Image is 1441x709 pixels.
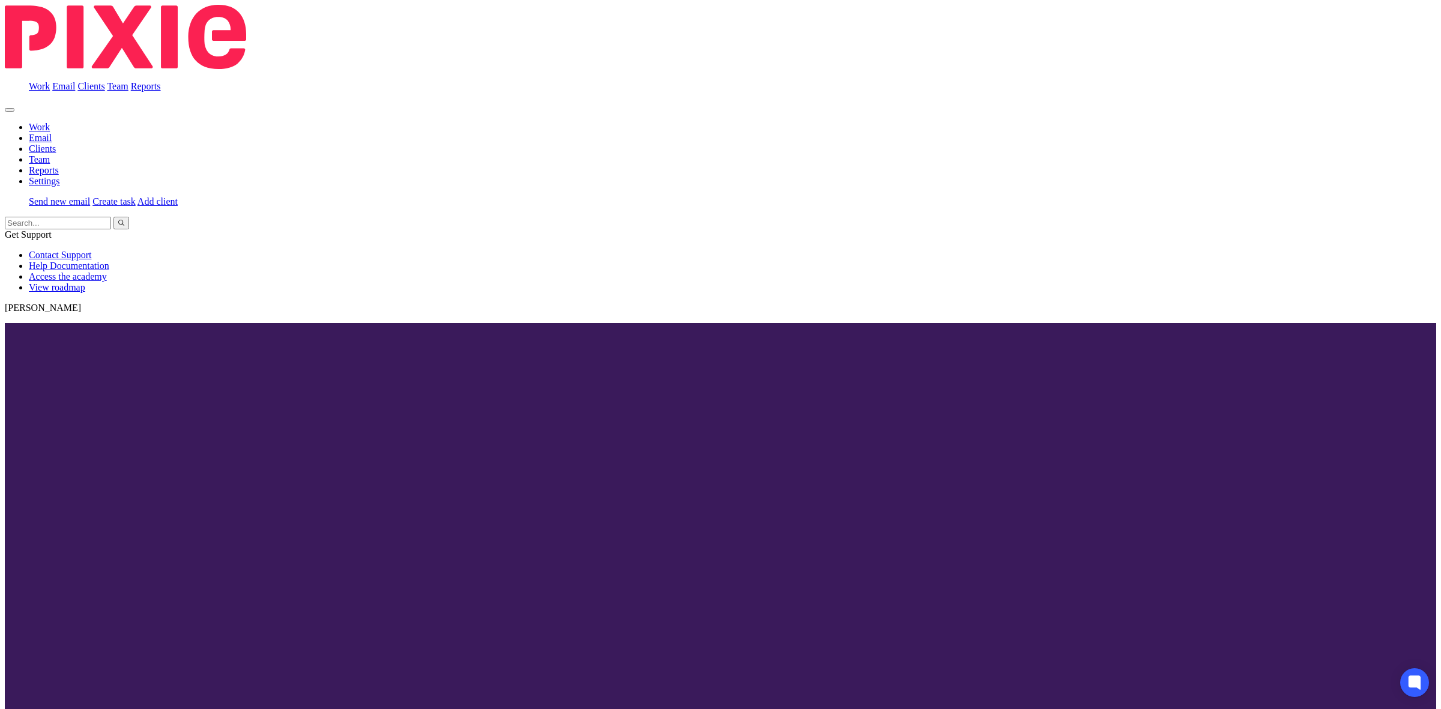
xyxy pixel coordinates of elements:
[29,143,56,154] a: Clients
[29,250,91,260] a: Contact Support
[92,196,136,207] a: Create task
[29,196,90,207] a: Send new email
[29,165,59,175] a: Reports
[29,133,52,143] a: Email
[113,217,129,229] button: Search
[5,217,111,229] input: Search
[29,261,109,271] a: Help Documentation
[107,81,128,91] a: Team
[29,122,50,132] a: Work
[5,5,246,69] img: Pixie
[137,196,178,207] a: Add client
[29,81,50,91] a: Work
[131,81,161,91] a: Reports
[5,229,52,240] span: Get Support
[29,282,85,292] a: View roadmap
[29,154,50,164] a: Team
[52,81,75,91] a: Email
[29,176,60,186] a: Settings
[5,303,1436,313] p: [PERSON_NAME]
[77,81,104,91] a: Clients
[29,271,107,282] a: Access the academy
